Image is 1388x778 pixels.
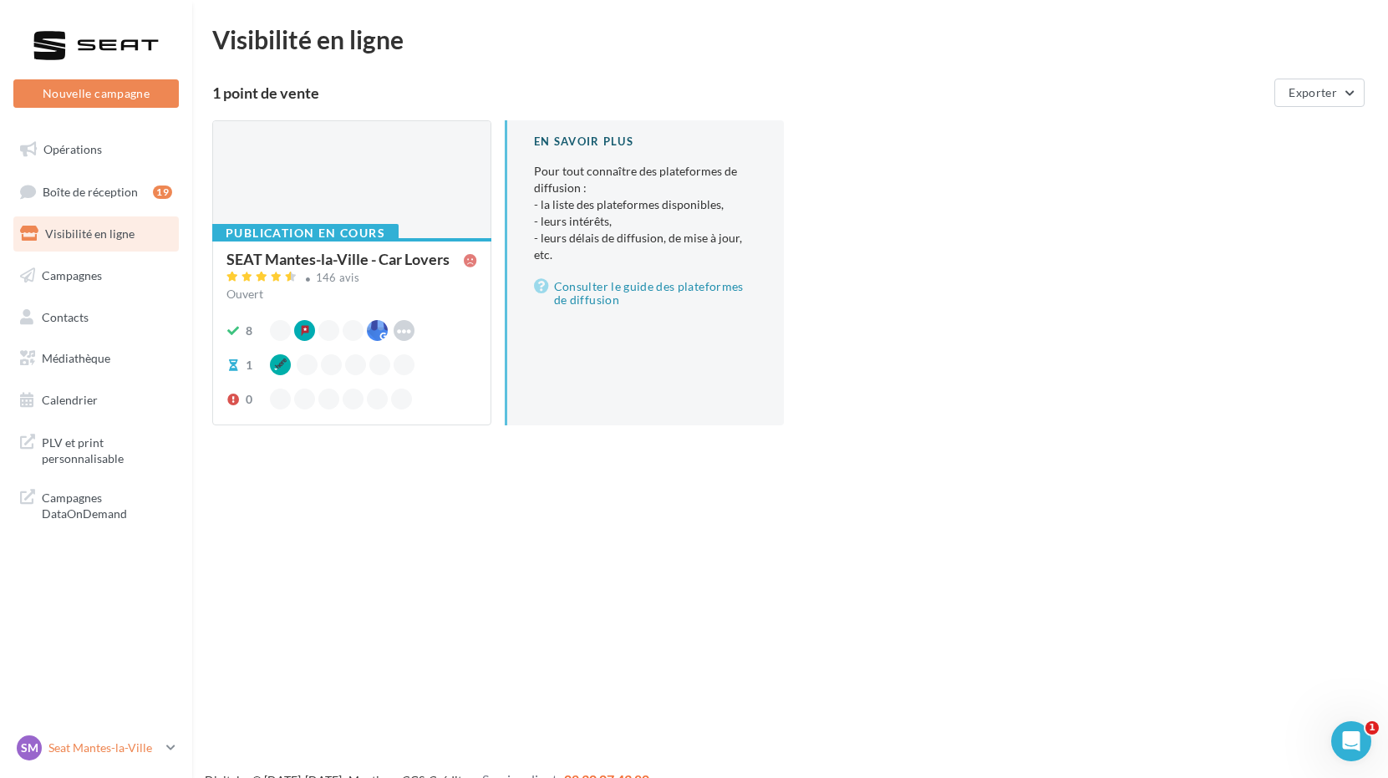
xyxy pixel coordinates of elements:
a: Consulter le guide des plateformes de diffusion [534,277,757,310]
iframe: Intercom live chat [1331,721,1371,761]
li: - leurs délais de diffusion, de mise à jour, etc. [534,230,757,263]
span: SM [21,740,38,756]
span: PLV et print personnalisable [42,431,172,467]
a: SM Seat Mantes-la-Ville [13,732,179,764]
span: Calendrier [42,393,98,407]
button: Exporter [1274,79,1365,107]
a: Médiathèque [10,341,182,376]
li: - la liste des plateformes disponibles, [534,196,757,213]
span: 1 [1365,721,1379,735]
div: 1 point de vente [212,85,1268,100]
div: 8 [246,323,252,339]
div: En savoir plus [534,134,757,150]
span: Campagnes [42,268,102,282]
div: 146 avis [316,272,360,283]
div: 19 [153,186,172,199]
a: Campagnes DataOnDemand [10,480,182,529]
div: 0 [246,391,252,408]
a: Calendrier [10,383,182,418]
span: Ouvert [226,287,263,301]
a: Opérations [10,132,182,167]
li: - leurs intérêts, [534,213,757,230]
p: Seat Mantes-la-Ville [48,740,160,756]
div: 1 [246,357,252,374]
span: Visibilité en ligne [45,226,135,241]
span: Médiathèque [42,351,110,365]
span: Opérations [43,142,102,156]
div: Publication en cours [212,224,399,242]
span: Exporter [1289,85,1337,99]
button: Nouvelle campagne [13,79,179,108]
a: PLV et print personnalisable [10,425,182,474]
span: Campagnes DataOnDemand [42,486,172,522]
span: Contacts [42,309,89,323]
div: SEAT Mantes-la-Ville - Car Lovers [226,252,450,267]
a: 146 avis [226,269,477,289]
div: Visibilité en ligne [212,27,1368,52]
a: Boîte de réception19 [10,174,182,210]
p: Pour tout connaître des plateformes de diffusion : [534,163,757,263]
a: Visibilité en ligne [10,216,182,252]
span: Boîte de réception [43,184,138,198]
a: Contacts [10,300,182,335]
a: Campagnes [10,258,182,293]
